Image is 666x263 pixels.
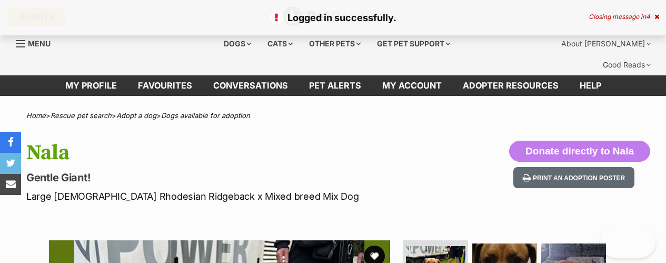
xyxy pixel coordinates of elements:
a: Rescue pet search [51,111,112,120]
iframe: Help Scout Beacon - Open [600,226,655,258]
a: My account [372,75,452,96]
h1: Nala [26,141,407,165]
p: Large [DEMOGRAPHIC_DATA] Rhodesian Ridgeback x Mixed breed Mix Dog [26,189,407,203]
p: Logged in successfully. [11,11,655,25]
div: Other pets [302,33,368,54]
div: Closing message in [589,13,659,21]
span: 4 [646,13,650,21]
a: Adopt a dog [116,111,156,120]
p: Gentle Giant! [26,170,407,185]
a: Help [569,75,612,96]
a: Menu [16,33,58,52]
button: Donate directly to Nala [509,141,650,162]
button: Print an adoption poster [513,167,634,189]
a: Home [26,111,46,120]
div: Good Reads [595,54,658,75]
div: Get pet support [370,33,458,54]
div: Dogs [216,33,259,54]
a: Favourites [127,75,203,96]
div: About [PERSON_NAME] [554,33,658,54]
a: Pet alerts [299,75,372,96]
a: My profile [55,75,127,96]
span: Menu [28,39,51,48]
a: Dogs available for adoption [161,111,250,120]
a: conversations [203,75,299,96]
div: Cats [260,33,300,54]
a: Adopter resources [452,75,569,96]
